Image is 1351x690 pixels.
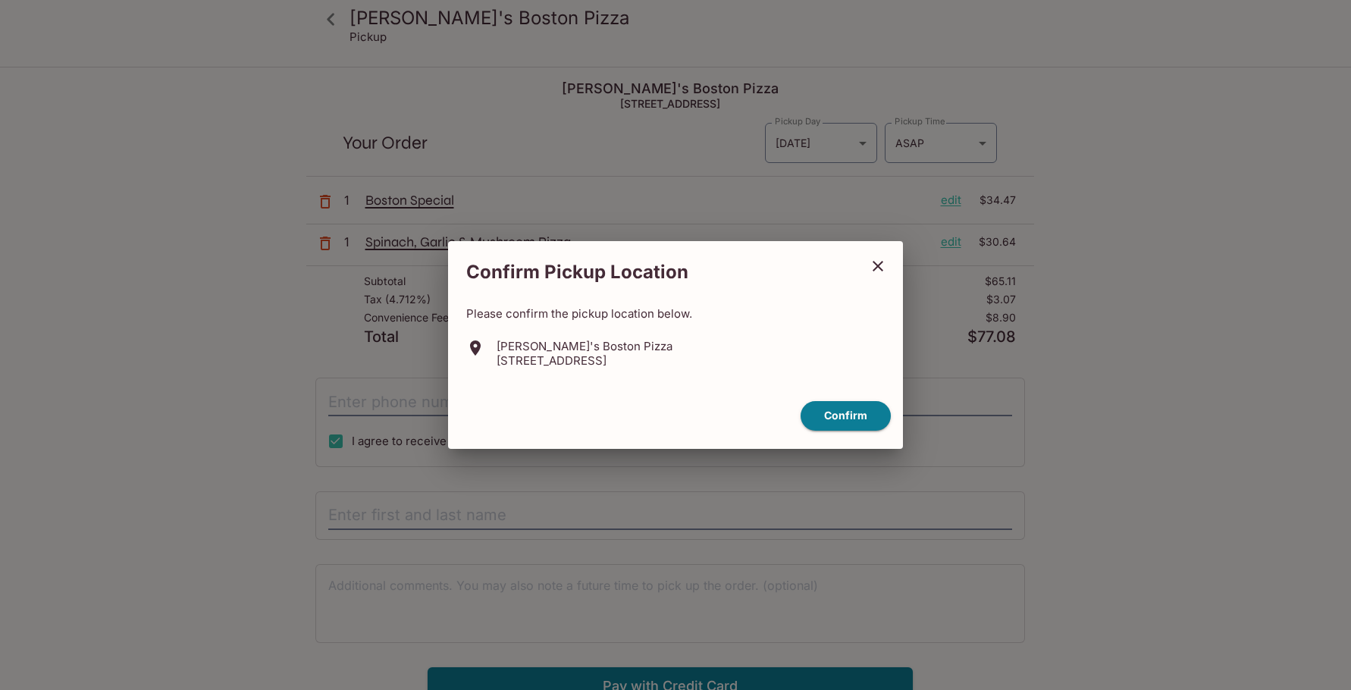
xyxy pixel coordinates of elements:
button: close [859,247,897,285]
p: Please confirm the pickup location below. [466,306,885,321]
p: [PERSON_NAME]'s Boston Pizza [497,339,672,353]
p: [STREET_ADDRESS] [497,353,672,368]
h2: Confirm Pickup Location [448,253,859,291]
button: confirm [801,401,891,431]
